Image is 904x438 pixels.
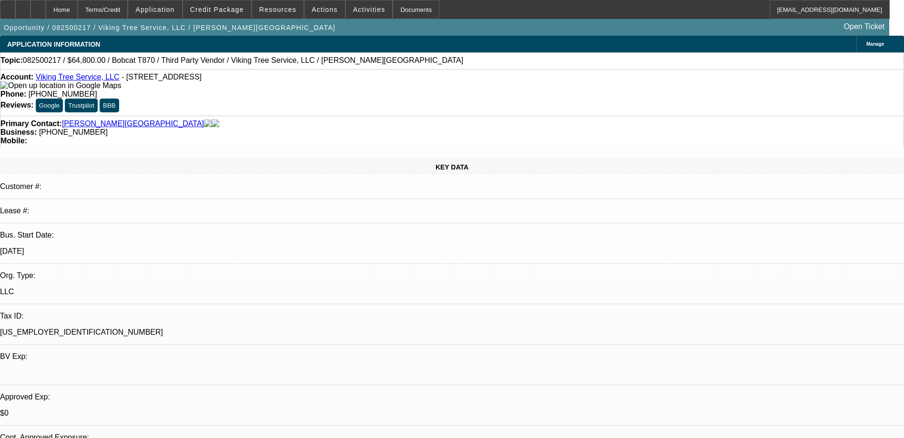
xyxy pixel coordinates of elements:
img: facebook-icon.png [204,119,212,128]
span: - [STREET_ADDRESS] [122,73,202,81]
a: Open Ticket [840,19,888,35]
img: Open up location in Google Maps [0,81,121,90]
a: View Google Maps [0,81,121,90]
img: linkedin-icon.png [212,119,219,128]
strong: Primary Contact: [0,119,62,128]
strong: Phone: [0,90,26,98]
button: Google [36,99,63,112]
strong: Business: [0,128,37,136]
span: KEY DATA [436,163,468,171]
span: [PHONE_NUMBER] [29,90,97,98]
button: Application [128,0,182,19]
strong: Mobile: [0,137,27,145]
span: Actions [312,6,338,13]
button: Activities [346,0,393,19]
span: APPLICATION INFORMATION [7,40,100,48]
strong: Topic: [0,56,23,65]
span: 082500217 / $64,800.00 / Bobcat T870 / Third Party Vendor / Viking Tree Service, LLC / [PERSON_NA... [23,56,463,65]
button: BBB [100,99,119,112]
span: Opportunity / 082500217 / Viking Tree Service, LLC / [PERSON_NAME][GEOGRAPHIC_DATA] [4,24,335,31]
strong: Reviews: [0,101,33,109]
span: Credit Package [190,6,244,13]
strong: Account: [0,73,33,81]
span: Application [135,6,174,13]
button: Resources [252,0,304,19]
button: Credit Package [183,0,251,19]
button: Trustpilot [65,99,97,112]
a: [PERSON_NAME][GEOGRAPHIC_DATA] [62,119,204,128]
a: Viking Tree Service, LLC [36,73,120,81]
button: Actions [305,0,345,19]
span: Resources [259,6,296,13]
span: Manage [866,41,884,47]
span: Activities [353,6,386,13]
span: [PHONE_NUMBER] [39,128,108,136]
